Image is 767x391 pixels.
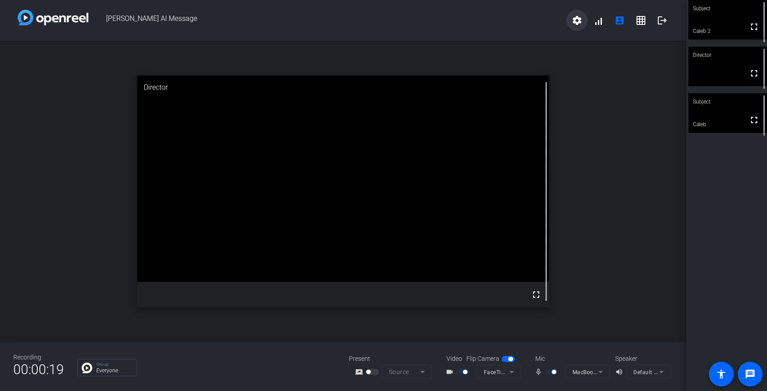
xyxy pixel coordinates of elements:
mat-icon: accessibility [716,369,727,379]
mat-icon: screen_share_outline [355,367,366,377]
mat-icon: mic_none [534,367,545,377]
span: Video [447,354,462,363]
div: Subject [688,93,767,110]
span: Flip Camera [467,354,499,363]
mat-icon: message [745,369,755,379]
span: [PERSON_NAME] AI Message [88,10,566,31]
mat-icon: videocam_outline [446,367,456,377]
div: Present [349,354,438,363]
button: signal_cellular_alt [588,10,609,31]
p: Group [96,362,132,367]
p: Everyone [96,368,132,373]
mat-icon: logout [657,15,668,26]
div: Speaker [615,354,668,363]
mat-icon: fullscreen [749,115,759,125]
img: white-gradient.svg [18,10,88,25]
div: Mic [526,354,615,363]
div: Recording [13,353,64,362]
div: Director [137,76,549,100]
mat-icon: volume_up [615,367,626,377]
mat-icon: fullscreen [749,68,759,79]
mat-icon: settings [572,15,582,26]
div: Director [688,47,767,64]
mat-icon: fullscreen [531,289,542,300]
mat-icon: account_box [614,15,625,26]
mat-icon: fullscreen [749,21,759,32]
mat-icon: grid_on [636,15,646,26]
span: 00:00:19 [13,359,64,380]
img: Chat Icon [82,363,92,373]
